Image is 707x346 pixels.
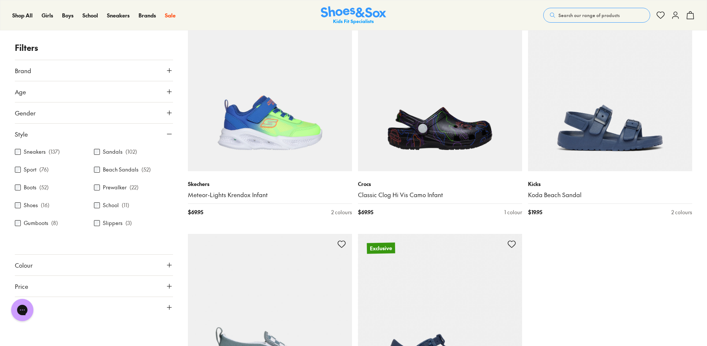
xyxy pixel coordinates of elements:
[24,219,48,227] label: Gumboots
[15,276,173,297] button: Price
[122,202,129,209] p: ( 11 )
[165,12,176,19] a: Sale
[367,242,395,254] p: Exclusive
[103,166,139,174] label: Beach Sandals
[15,87,26,96] span: Age
[12,12,33,19] a: Shop All
[103,202,119,209] label: School
[321,6,386,25] a: Shoes & Sox
[15,66,31,75] span: Brand
[103,219,123,227] label: Slippers
[15,130,28,138] span: Style
[15,81,173,102] button: Age
[188,208,203,216] span: $ 69.95
[543,8,650,23] button: Search our range of products
[103,184,127,192] label: Prewalker
[358,208,373,216] span: $ 69.95
[39,166,49,174] p: ( 76 )
[358,191,522,199] a: Classic Clog Hi Vis Camo Infant
[103,148,123,156] label: Sandals
[15,60,173,81] button: Brand
[358,7,522,171] a: Online only
[24,202,38,209] label: Shoes
[15,297,173,318] button: Size
[15,282,28,291] span: Price
[82,12,98,19] a: School
[558,12,620,19] span: Search our range of products
[126,219,132,227] p: ( 3 )
[49,148,60,156] p: ( 137 )
[528,191,692,199] a: Koda Beach Sandal
[188,191,352,199] a: Meteor-Lights Krendox Infant
[671,208,692,216] div: 2 colours
[528,180,692,188] p: Kicks
[41,202,49,209] p: ( 16 )
[39,184,49,192] p: ( 52 )
[24,148,46,156] label: Sneakers
[15,102,173,123] button: Gender
[126,148,137,156] p: ( 102 )
[188,180,352,188] p: Skechers
[51,219,58,227] p: ( 8 )
[358,180,522,188] p: Crocs
[24,184,36,192] label: Boots
[504,208,522,216] div: 1 colour
[62,12,74,19] a: Boys
[321,6,386,25] img: SNS_Logo_Responsive.svg
[7,296,37,324] iframe: Gorgias live chat messenger
[528,7,692,171] a: Exclusive
[15,108,36,117] span: Gender
[107,12,130,19] a: Sneakers
[331,208,352,216] div: 2 colours
[15,42,173,54] p: Filters
[139,12,156,19] a: Brands
[188,7,352,171] a: Light Up
[130,184,139,192] p: ( 22 )
[15,255,173,275] button: Colour
[24,166,36,174] label: Sport
[528,208,542,216] span: $ 19.95
[141,166,151,174] p: ( 52 )
[15,124,173,144] button: Style
[15,261,33,270] span: Colour
[42,12,53,19] a: Girls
